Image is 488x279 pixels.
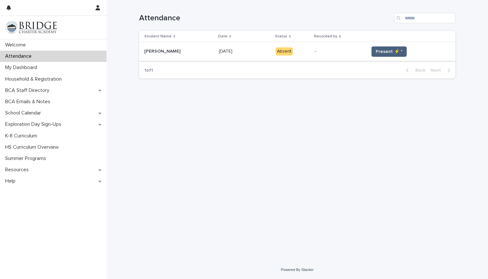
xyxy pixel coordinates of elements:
[3,110,46,116] p: School Calendar
[144,47,182,54] p: [PERSON_NAME]
[314,33,337,40] p: Recorded by
[3,53,37,59] p: Attendance
[139,42,455,61] tr: [PERSON_NAME][PERSON_NAME] [DATE][DATE] Absent-Present ⚡ *
[401,67,428,73] button: Back
[218,33,228,40] p: Date
[315,49,364,54] p: -
[3,42,31,48] p: Welcome
[144,33,172,40] p: Student Name
[3,178,21,184] p: Help
[219,47,234,54] p: [DATE]
[3,87,55,94] p: BCA Staff Directory
[139,63,158,78] p: 1 of 1
[281,268,313,272] a: Powered By Stacker
[3,76,67,82] p: Household & Registration
[3,144,64,150] p: HS Curriculum Overview
[371,46,407,57] button: Present ⚡ *
[3,133,42,139] p: K-8 Curriculum
[3,99,56,105] p: BCA Emails & Notes
[5,21,57,34] img: V1C1m3IdTEidaUdm9Hs0
[376,48,402,55] span: Present ⚡ *
[3,121,66,127] p: Exploration Day Sign-Ups
[428,67,455,73] button: Next
[3,167,34,173] p: Resources
[3,155,51,162] p: Summer Programs
[276,47,293,55] div: Absent
[431,68,445,73] span: Next
[3,65,42,71] p: My Dashboard
[275,33,287,40] p: Status
[394,13,455,23] input: Search
[139,14,391,23] h1: Attendance
[412,68,425,73] span: Back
